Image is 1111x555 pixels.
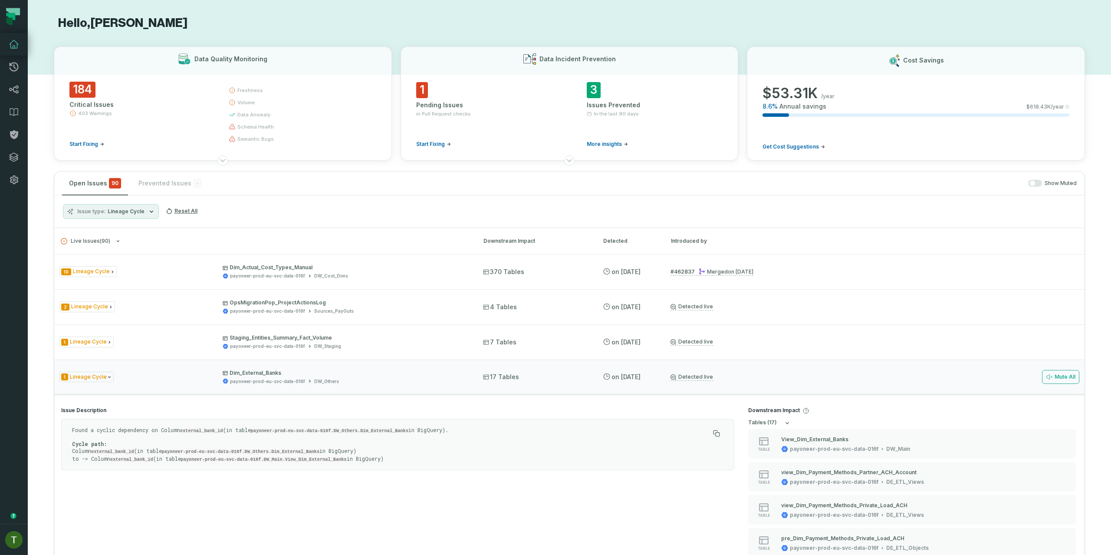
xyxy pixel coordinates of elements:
code: payoneer-prod-eu-svc-data-016f.DW_Main.View_Dim_External_Banks [181,457,347,462]
button: tables (17) [748,420,791,426]
span: in Pull Request checks [416,110,471,117]
relative-time: Jul 14, 2025, 1:02 PM GMT+3 [611,268,641,275]
span: $ 618.43K /year [1026,103,1064,110]
span: Severity [61,268,71,275]
a: Detected live [671,373,713,381]
h3: Cost Savings [903,56,944,65]
button: tablepayoneer-prod-eu-svc-data-016fDE_ETL_Views [748,495,1076,525]
a: Detected live [671,338,713,346]
span: Start Fixing [416,141,445,148]
div: Show Muted [212,180,1077,187]
p: OpsMigrationPop_ProjectActionsLog [223,299,467,306]
span: Get Cost Suggestions [763,143,819,150]
div: pre_Dim_Payment_Methods_Private_Load_ACH [781,535,904,542]
code: payoneer-prod-eu-svc-data-016f.DW_Others.Dim_External_Banks [251,428,408,433]
span: semantic bugs [237,135,274,142]
div: DW_Main [886,446,910,453]
span: table [758,546,770,551]
button: Issue typeLineage Cycle [63,204,159,219]
div: view_Dim_Payment_Methods_Partner_ACH_Account [781,469,917,476]
p: Staging_Entities_Summary_Fact_Volume [223,334,467,341]
h3: Data Incident Prevention [539,55,616,63]
span: table [758,480,770,485]
span: In the last 90 days [594,110,639,117]
span: volume [237,99,255,106]
span: table [758,513,770,518]
button: Mute All [1042,370,1079,384]
div: DW_Staging [314,343,341,350]
span: Severity [61,304,69,311]
div: Tooltip anchor [10,512,17,520]
code: external_bank_id [110,457,153,462]
div: DE_ETL_Views [886,512,924,519]
span: Issue Type [59,301,115,312]
button: Data Quality Monitoring184Critical Issues403 WarningsStart Fixingfreshnessvolumedata anomalyschem... [54,46,392,161]
span: Lineage Cycle [108,208,145,215]
div: Pending Issues [416,101,552,109]
span: $ 53.31K [763,85,818,102]
span: 17 Tables [483,373,519,381]
div: payoneer-prod-eu-svc-data-016f [230,378,305,385]
h3: Data Quality Monitoring [194,55,267,63]
h1: Hello, [PERSON_NAME] [54,16,1085,31]
div: Critical Issues [69,100,213,109]
span: Live Issues ( 90 ) [61,238,110,244]
span: Issue type [77,208,106,215]
code: external_bank_id [180,428,223,433]
div: payoneer-prod-eu-svc-data-016f [790,512,878,519]
span: critical issues and errors combined [109,178,121,188]
p: Dim_External_Banks [223,370,467,377]
span: Issue Type [59,372,114,383]
div: payoneer-prod-eu-svc-data-016f [790,446,878,453]
h5: table s ( 17 ) [748,420,777,426]
h4: Downstream Impact [748,407,1078,414]
div: payoneer-prod-eu-svc-data-016f [230,308,305,314]
img: avatar of Tomer Galun [5,531,23,548]
button: Open Issues [62,172,128,195]
div: Detected [603,237,655,245]
code: external_bank_id [91,449,134,454]
div: payoneer-prod-eu-svc-data-016f [230,273,305,279]
relative-time: Jul 8, 2025, 2:44 PM GMT+3 [611,303,641,311]
button: Live Issues(90) [61,238,468,244]
div: payoneer-prod-eu-svc-data-016f [230,343,305,350]
span: Issue Type [59,337,114,347]
div: DE_ETL_Objects [886,545,929,552]
span: 370 Tables [483,268,524,276]
span: 184 [69,82,95,98]
a: Get Cost Suggestions [763,143,825,150]
span: 4 Tables [483,303,517,311]
a: Start Fixing [416,141,451,148]
button: Data Incident Prevention1Pending Issuesin Pull Request checksStart Fixing3Issues PreventedIn the ... [401,46,739,161]
span: table [758,447,770,452]
div: Downstream Impact [483,237,588,245]
span: Severity [61,339,68,346]
div: DE_ETL_Views [886,479,924,486]
relative-time: Jul 8, 2025, 2:44 PM GMT+3 [611,338,641,346]
span: Issue Type [59,266,117,277]
a: Detected live [671,303,713,311]
div: Merged [698,268,753,275]
button: Reset All [162,204,201,218]
div: Issues Prevented [587,101,723,109]
div: DW_Others [314,378,339,385]
p: Column (in table in BigQuery) to -> Column (in table in BigQuery) [72,440,710,463]
div: view_Dim_Payment_Methods_Private_Load_ACH [781,502,907,509]
h4: Issue Description [61,407,734,414]
span: 3 [587,82,601,98]
span: Annual savings [779,102,826,111]
div: Sources_PayOuts [314,308,354,314]
a: #462837Merged[DATE] 1:02:33 PM [671,268,753,276]
button: tablepayoneer-prod-eu-svc-data-016fDW_Main [748,429,1076,459]
span: Severity [61,373,68,380]
span: data anomaly [237,111,270,118]
relative-time: Jul 8, 2025, 2:44 PM GMT+3 [611,373,641,380]
p: Dim_Actual_Cost_Types_Manual [223,264,467,271]
span: 403 Warnings [78,110,112,117]
button: Cost Savings$53.31K/year8.6%Annual savings$618.43K/yearGet Cost Suggestions [747,46,1085,161]
span: More insights [587,141,622,148]
span: 1 [416,82,428,98]
div: payoneer-prod-eu-svc-data-016f [790,545,878,552]
button: tablepayoneer-prod-eu-svc-data-016fDE_ETL_Views [748,462,1076,492]
span: 8.6 % [763,102,778,111]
